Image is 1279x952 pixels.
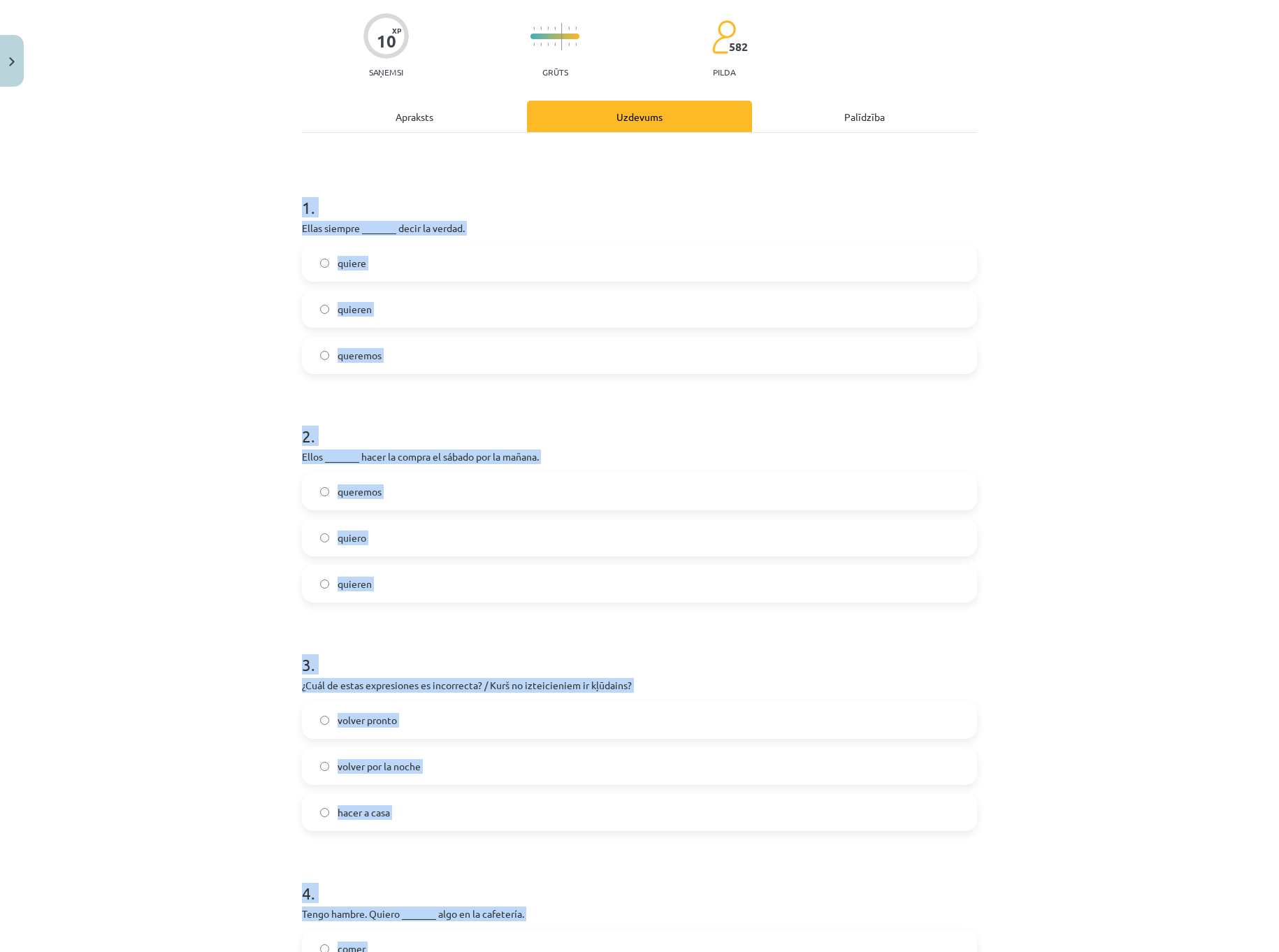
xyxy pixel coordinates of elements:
[338,256,366,271] span: quiere
[302,678,977,693] p: ¿Cuál de estas expresiones es incorrecta? / Kurš no izteicieniem ir kļūdains?
[338,302,372,317] span: quieren
[713,67,735,77] p: pilda
[302,630,977,674] h1: 3 .
[9,57,15,66] img: icon-close-lesson-0947bae3869378f0d4975bcd49f059093ad1ed9edebbc8119c70593378902aed.svg
[752,101,977,132] div: Palīdzība
[568,43,570,46] img: icon-short-line-57e1e144782c952c97e751825c79c345078a6d821885a25fce030b3d8c18986b.svg
[320,533,329,542] input: quiero
[338,531,366,545] span: quiero
[302,402,977,445] h1: 2 .
[302,221,977,236] p: Ellas siempre _______ decir la verdad.
[729,41,748,53] span: 582
[527,101,752,132] div: Uzdevums
[338,484,382,499] span: queremos
[363,67,409,77] p: Saņemsi
[320,259,329,268] input: quiere
[542,67,568,77] p: Grūts
[547,43,549,46] img: icon-short-line-57e1e144782c952c97e751825c79c345078a6d821885a25fce030b3d8c18986b.svg
[320,305,329,314] input: quieren
[302,907,977,921] p: Tengo hambre. Quiero _______ algo en la cafetería.
[338,713,397,728] span: volver pronto
[392,27,401,34] span: XP
[302,173,977,217] h1: 1 .
[540,27,542,30] img: icon-short-line-57e1e144782c952c97e751825c79c345078a6d821885a25fce030b3d8c18986b.svg
[302,449,977,464] p: Ellos _______ hacer la compra el sábado por la mañana.
[320,808,329,817] input: hacer a casa
[320,716,329,725] input: volver pronto
[338,805,390,820] span: hacer a casa
[338,577,372,591] span: quieren
[302,859,977,902] h1: 4 .
[554,43,556,46] img: icon-short-line-57e1e144782c952c97e751825c79c345078a6d821885a25fce030b3d8c18986b.svg
[320,579,329,589] input: quieren
[338,348,382,363] span: queremos
[377,31,396,51] div: 10
[547,27,549,30] img: icon-short-line-57e1e144782c952c97e751825c79c345078a6d821885a25fce030b3d8c18986b.svg
[533,43,535,46] img: icon-short-line-57e1e144782c952c97e751825c79c345078a6d821885a25fce030b3d8c18986b.svg
[320,351,329,360] input: queremos
[540,43,542,46] img: icon-short-line-57e1e144782c952c97e751825c79c345078a6d821885a25fce030b3d8c18986b.svg
[338,759,421,774] span: volver por la noche
[320,487,329,496] input: queremos
[554,27,556,30] img: icon-short-line-57e1e144782c952c97e751825c79c345078a6d821885a25fce030b3d8c18986b.svg
[711,20,736,55] img: students-c634bb4e5e11cddfef0936a35e636f08e4e9abd3cc4e673bd6f9a4125e45ecb1.svg
[568,27,570,30] img: icon-short-line-57e1e144782c952c97e751825c79c345078a6d821885a25fce030b3d8c18986b.svg
[533,27,535,30] img: icon-short-line-57e1e144782c952c97e751825c79c345078a6d821885a25fce030b3d8c18986b.svg
[302,101,527,132] div: Apraksts
[561,23,563,50] img: icon-long-line-d9ea69661e0d244f92f715978eff75569469978d946b2353a9bb055b3ed8787d.svg
[320,762,329,771] input: volver por la noche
